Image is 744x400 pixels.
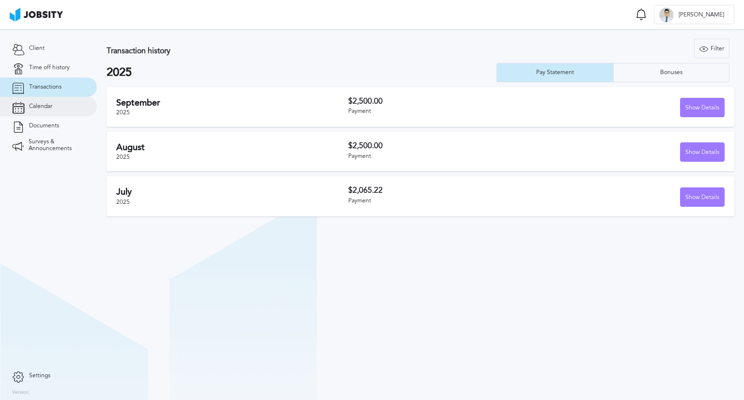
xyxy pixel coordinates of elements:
label: Version: [12,390,30,396]
h2: 2025 [107,66,496,79]
div: Bonuses [655,69,687,76]
span: Client [29,45,45,52]
div: Pay Statement [531,69,579,76]
span: Time off history [29,64,70,71]
button: Show Details [680,187,725,207]
span: Documents [29,123,59,129]
button: Bonuses [613,63,730,82]
div: Payment [348,198,537,204]
button: Show Details [680,142,725,162]
div: Payment [348,153,537,160]
div: Show Details [681,98,724,118]
h3: $2,500.00 [348,97,537,106]
h3: $2,500.00 [348,141,537,150]
span: [PERSON_NAME] [674,12,729,18]
img: ab4bad089aa723f57921c736e9817d99.png [10,8,63,21]
span: 2025 [116,154,130,160]
div: D [659,8,674,22]
h3: $2,065.22 [348,186,537,195]
button: D[PERSON_NAME] [654,5,734,24]
button: Show Details [680,98,725,117]
h2: September [116,98,348,108]
div: Payment [348,108,537,115]
div: Filter [695,39,729,59]
span: 2025 [116,109,130,116]
h3: Transaction history [107,46,447,55]
button: Filter [694,39,729,58]
div: Show Details [681,188,724,207]
span: Settings [29,372,50,379]
h2: July [116,187,348,197]
h2: August [116,142,348,153]
span: Calendar [29,103,52,110]
button: Pay Statement [496,63,613,82]
span: 2025 [116,199,130,205]
span: Transactions [29,84,62,91]
div: Show Details [681,143,724,162]
span: Surveys & Announcements [29,138,85,152]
